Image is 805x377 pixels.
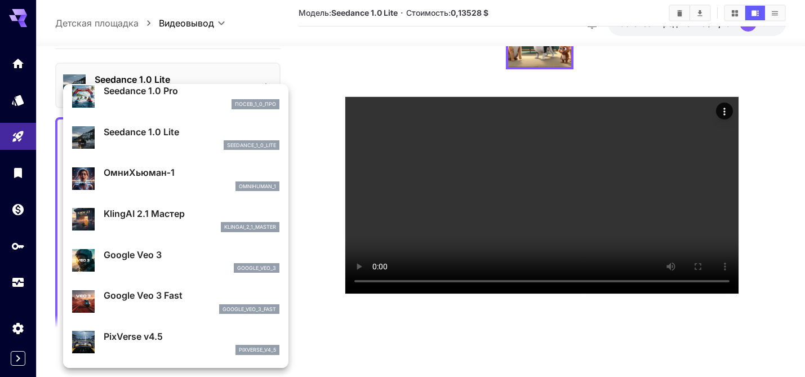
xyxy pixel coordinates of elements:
[72,243,279,278] div: Google Veo 3google_veo_3
[104,208,185,219] font: KlingAI 2.1 Мастер
[72,79,279,114] div: Seedance 1.0 Proпосев_1_0_про
[239,347,276,353] font: pixverse_v4_5
[72,161,279,196] div: ОмниХьюман‑1omnihuman_1
[224,224,276,230] font: klingai_2_1_master
[104,331,163,342] font: PixVerse v4.5
[223,306,276,312] font: google_veo_3_fast
[104,290,183,301] font: Google Veo 3 Fast
[237,265,276,271] font: google_veo_3
[104,85,178,96] font: Seedance 1.0 Pro
[72,284,279,318] div: Google Veo 3 Fastgoogle_veo_3_fast
[104,249,162,260] font: Google Veo 3
[104,126,179,138] font: Seedance 1.0 Lite
[72,325,279,360] div: PixVerse v4.5pixverse_v4_5
[235,101,276,107] font: посев_1_0_про
[104,167,175,178] font: ОмниХьюман‑1
[72,121,279,155] div: Seedance 1.0 Liteseedance_1_0_lite
[72,202,279,237] div: KlingAI 2.1 Мастерklingai_2_1_master
[227,142,276,148] font: seedance_1_0_lite
[239,183,276,189] font: omnihuman_1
